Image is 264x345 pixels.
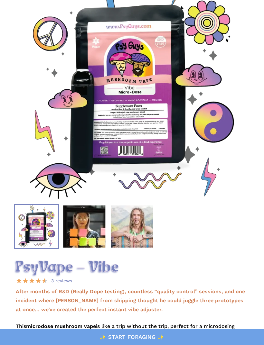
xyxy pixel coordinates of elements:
strong: After months of R&D (Really Dope testing), countless “quality control” sessions, and one incident... [16,288,245,313]
h2: PsyVape – Vibe [16,259,248,277]
img: Woman arranging colorful sticky notes on a glass wall. [62,204,107,249]
img: Psy Guys mushroom vape package with colorful icons [14,204,59,249]
strong: microdose mushroom vape [26,323,96,329]
img: Person with dreadlocks and tattoos smiling, holding a skateboard with a patterned design, set aga... [110,204,154,249]
span: ✨ Start Foraging ✨ [99,334,164,340]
